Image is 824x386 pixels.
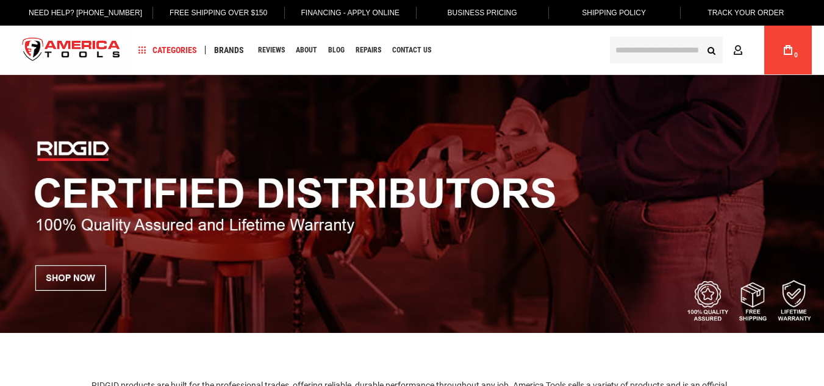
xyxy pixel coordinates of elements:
[794,52,798,59] span: 0
[296,46,317,54] span: About
[253,42,290,59] a: Reviews
[138,46,197,54] span: Categories
[12,27,131,73] img: America Tools
[133,42,202,59] a: Categories
[12,27,131,73] a: store logo
[387,42,437,59] a: Contact Us
[209,42,249,59] a: Brands
[582,9,646,17] span: Shipping Policy
[776,26,800,74] a: 0
[214,46,244,54] span: Brands
[290,42,323,59] a: About
[392,46,431,54] span: Contact Us
[700,38,723,62] button: Search
[356,46,381,54] span: Repairs
[350,42,387,59] a: Repairs
[328,46,345,54] span: Blog
[323,42,350,59] a: Blog
[258,46,285,54] span: Reviews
